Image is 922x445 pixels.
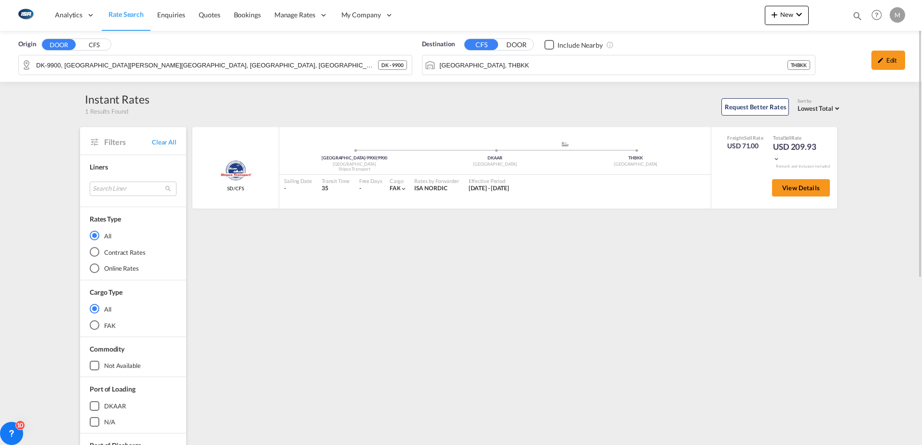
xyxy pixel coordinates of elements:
[871,51,905,70] div: icon-pencilEdit
[390,184,401,192] span: FAK
[390,177,407,184] div: Cargo
[793,9,805,20] md-icon: icon-chevron-down
[469,177,510,184] div: Effective Period
[157,11,185,19] span: Enquiries
[744,135,752,141] span: Sell
[18,39,36,49] span: Origin
[425,155,566,161] div: DKAAR
[90,345,124,353] span: Commodity
[868,7,885,23] span: Help
[14,4,36,26] img: 1aa151c0c08011ec8d6f413816f9a227.png
[773,134,821,141] div: Total Rate
[104,418,115,426] div: N/A
[557,40,603,50] div: Include Nearby
[199,11,220,19] span: Quotes
[90,385,136,393] span: Port of Loading
[284,177,312,184] div: Sailing Date
[227,185,244,192] span: SD/CFS
[787,60,811,70] div: THBKK
[381,62,403,68] span: DK - 9900
[422,55,815,75] md-input-container: Bangkok, THBKK
[77,39,111,51] button: CFS
[890,7,905,23] div: M
[414,184,447,192] span: ISA NORDIC
[868,7,890,24] div: Help
[90,401,176,411] md-checkbox: DKAAR
[798,98,842,105] div: Sort by
[85,92,149,107] div: Instant Rates
[565,155,706,161] div: THBKK
[284,161,425,168] div: [GEOGRAPHIC_DATA]
[90,214,121,224] div: Rates Type
[772,179,830,196] button: View Details
[19,55,412,75] md-input-container: DK-9900, Abildgård, Åsted, Dvergetved, Elling, Flade, Frederikshavn, Gadholt, Gærum, Haldbjerg, K...
[400,185,407,192] md-icon: icon-chevron-down
[90,320,176,330] md-radio-button: FAK
[219,158,252,183] img: Shipco Transport
[769,164,837,169] div: Remark and Inclusion included
[773,156,780,162] md-icon: icon-chevron-down
[284,184,312,193] div: -
[274,10,315,20] span: Manage Rates
[784,135,792,141] span: Sell
[359,184,361,193] div: -
[90,163,108,171] span: Liners
[42,39,76,50] button: DOOR
[877,57,884,64] md-icon: icon-pencil
[414,177,459,184] div: Rates by Forwarder
[104,402,126,410] div: DKAAR
[341,10,381,20] span: My Company
[359,177,382,184] div: Free Days
[798,105,833,112] span: Lowest Total
[422,39,455,49] span: Destination
[36,58,378,72] input: Search by Door
[773,141,821,164] div: USD 209.93
[284,166,425,172] div: Shipco Transport
[765,6,809,25] button: icon-plus 400-fgNewicon-chevron-down
[90,231,176,240] md-radio-button: All
[727,134,763,141] div: Freight Rate
[376,155,378,160] span: |
[90,304,176,314] md-radio-button: All
[440,58,787,72] input: Search by Port
[90,417,176,427] md-checkbox: N/A
[108,10,144,18] span: Rate Search
[378,155,387,160] span: 9900
[469,184,510,192] span: [DATE] - [DATE]
[152,138,176,146] span: Clear All
[469,184,510,193] div: 01 Aug 2025 - 31 Aug 2025
[544,39,603,50] md-checkbox: Checkbox No Ink
[565,161,706,168] div: [GEOGRAPHIC_DATA]
[769,9,780,20] md-icon: icon-plus 400-fg
[782,184,820,192] span: View Details
[414,184,459,193] div: ISA NORDIC
[90,263,176,273] md-radio-button: Online Rates
[55,10,82,20] span: Analytics
[852,11,863,25] div: icon-magnify
[104,361,141,370] div: not available
[727,141,763,151] div: USD 71.00
[90,288,122,297] div: Cargo Type
[85,107,128,116] span: 1 Results Found
[234,11,261,19] span: Bookings
[500,39,533,51] button: DOOR
[425,161,566,168] div: [GEOGRAPHIC_DATA]
[769,11,805,18] span: New
[464,39,498,50] button: CFS
[721,98,789,116] button: Request Better Rates
[90,247,176,257] md-radio-button: Contract Rates
[606,41,614,49] md-icon: Unchecked: Ignores neighbouring ports when fetching rates.Checked : Includes neighbouring ports w...
[852,11,863,21] md-icon: icon-magnify
[322,155,378,160] span: [GEOGRAPHIC_DATA]-9900
[322,177,350,184] div: Transit Time
[559,142,571,146] md-icon: assets/icons/custom/ship-fill.svg
[798,102,842,113] md-select: Select: Lowest Total
[104,137,152,147] span: Filters
[322,184,350,193] div: 35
